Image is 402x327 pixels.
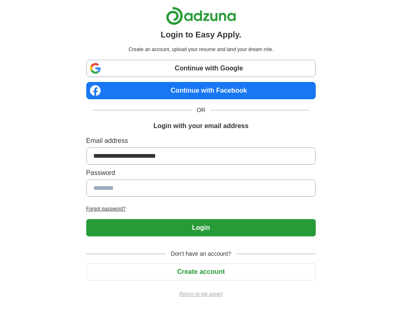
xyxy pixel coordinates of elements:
[166,250,236,258] span: Don't have an account?
[86,219,316,236] button: Login
[86,168,316,178] label: Password
[86,205,316,213] a: Forgot password?
[154,121,248,131] h1: Login with your email address
[88,46,315,53] p: Create an account, upload your resume and land your dream role.
[86,82,316,99] a: Continue with Facebook
[86,290,316,298] a: Return to job advert
[86,263,316,280] button: Create account
[86,60,316,77] a: Continue with Google
[161,28,241,41] h1: Login to Easy Apply.
[166,7,236,25] img: Adzuna logo
[86,268,316,275] a: Create account
[86,136,316,146] label: Email address
[192,106,210,114] span: OR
